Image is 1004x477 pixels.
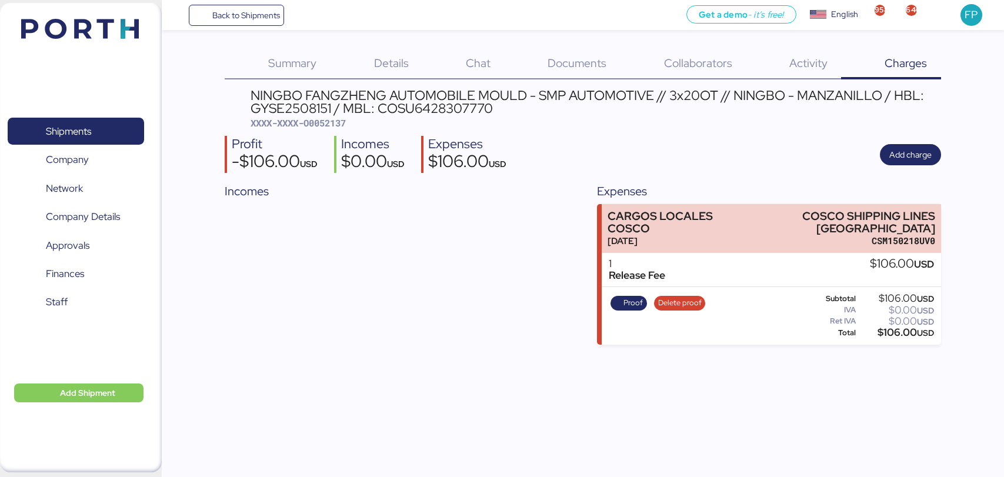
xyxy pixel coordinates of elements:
[597,182,940,200] div: Expenses
[608,210,733,235] div: CARGOS LOCALES COSCO
[46,237,89,254] span: Approvals
[60,386,115,400] span: Add Shipment
[341,153,405,173] div: $0.00
[8,261,144,288] a: Finances
[739,235,935,247] div: CSM150218UV0
[46,180,83,197] span: Network
[880,144,941,165] button: Add charge
[46,265,84,282] span: Finances
[268,55,316,71] span: Summary
[232,136,318,153] div: Profit
[831,8,858,21] div: English
[466,55,491,71] span: Chat
[608,235,733,247] div: [DATE]
[658,296,702,309] span: Delete proof
[300,158,318,169] span: USD
[739,210,935,235] div: COSCO SHIPPING LINES [GEOGRAPHIC_DATA]
[225,182,568,200] div: Incomes
[789,55,828,71] span: Activity
[46,208,120,225] span: Company Details
[14,383,144,402] button: Add Shipment
[611,296,647,311] button: Proof
[8,232,144,259] a: Approvals
[914,258,934,271] span: USD
[46,293,68,311] span: Staff
[965,7,978,22] span: FP
[870,258,934,271] div: $106.00
[8,118,144,145] a: Shipments
[917,316,934,327] span: USD
[858,306,934,315] div: $0.00
[807,329,856,337] div: Total
[428,153,506,173] div: $106.00
[169,5,189,25] button: Menu
[807,317,856,325] div: Ret IVA
[212,8,280,22] span: Back to Shipments
[548,55,606,71] span: Documents
[858,294,934,303] div: $106.00
[489,158,506,169] span: USD
[654,296,705,311] button: Delete proof
[8,204,144,231] a: Company Details
[917,305,934,316] span: USD
[8,146,144,174] a: Company
[609,258,665,270] div: 1
[623,296,643,309] span: Proof
[251,89,940,115] div: NINGBO FANGZHENG AUTOMOBILE MOULD - SMP AUTOMOTIVE // 3x20OT // NINGBO - MANZANILLO / HBL: GYSE25...
[889,148,932,162] span: Add charge
[232,153,318,173] div: -$106.00
[46,151,89,168] span: Company
[251,117,346,129] span: XXXX-XXXX-O0052137
[387,158,405,169] span: USD
[885,55,927,71] span: Charges
[858,317,934,326] div: $0.00
[8,289,144,316] a: Staff
[917,328,934,338] span: USD
[807,306,856,314] div: IVA
[8,175,144,202] a: Network
[341,136,405,153] div: Incomes
[46,123,91,140] span: Shipments
[917,293,934,304] span: USD
[428,136,506,153] div: Expenses
[374,55,409,71] span: Details
[189,5,285,26] a: Back to Shipments
[609,269,665,282] div: Release Fee
[664,55,732,71] span: Collaborators
[858,328,934,337] div: $106.00
[807,295,856,303] div: Subtotal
